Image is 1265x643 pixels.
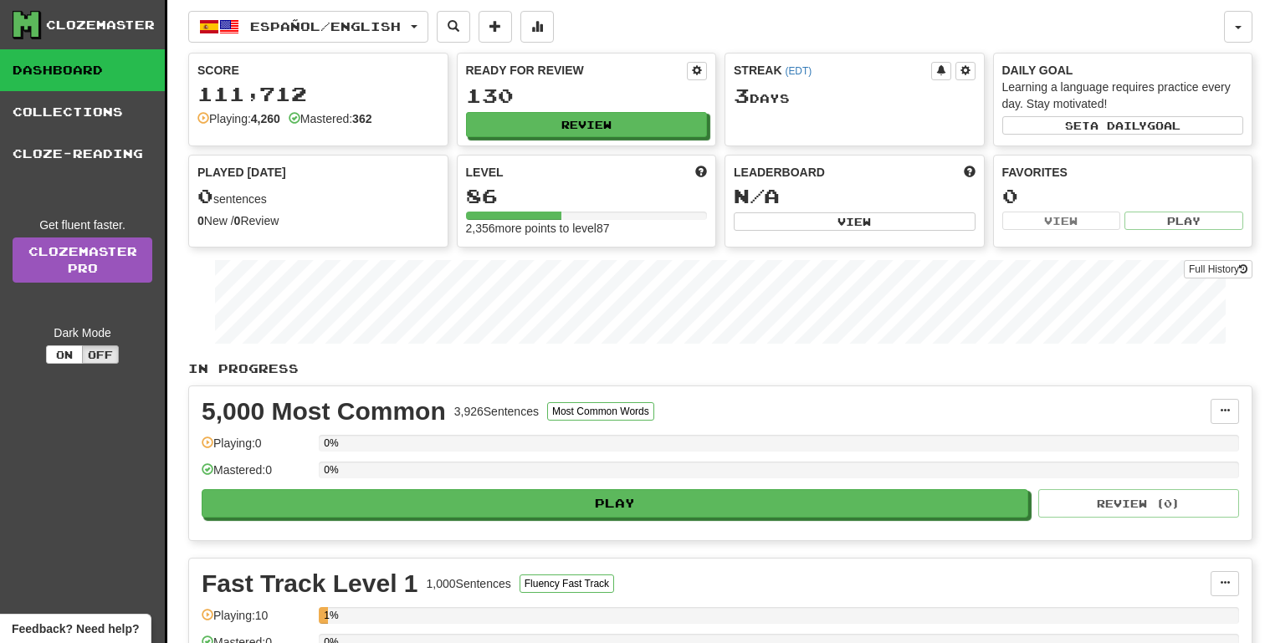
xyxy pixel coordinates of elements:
button: Seta dailygoal [1002,116,1244,135]
div: Playing: 0 [202,435,310,462]
div: Fast Track Level 1 [202,571,418,596]
div: Learning a language requires practice every day. Stay motivated! [1002,79,1244,112]
div: 5,000 Most Common [202,399,446,424]
strong: 0 [197,214,204,227]
button: Most Common Words [547,402,654,421]
button: More stats [520,11,554,43]
div: 0 [1002,186,1244,207]
span: Leaderboard [734,164,825,181]
div: Mastered: 0 [202,462,310,489]
strong: 362 [352,112,371,125]
div: Favorites [1002,164,1244,181]
span: Level [466,164,504,181]
button: Add sentence to collection [479,11,512,43]
button: Search sentences [437,11,470,43]
div: 111,712 [197,84,439,105]
span: Open feedback widget [12,620,139,637]
span: This week in points, UTC [964,164,976,181]
span: 0 [197,184,213,207]
div: Day s [734,85,976,107]
button: Review [466,112,708,137]
span: N/A [734,184,780,207]
span: Score more points to level up [695,164,707,181]
a: ClozemasterPro [13,237,152,283]
button: Fluency Fast Track [520,574,614,593]
button: Full History [1184,260,1252,278]
div: Get fluent faster. [13,217,152,233]
div: 3,926 Sentences [454,403,539,420]
button: Off [82,345,119,364]
div: Daily Goal [1002,62,1244,79]
div: Ready for Review [466,62,688,79]
p: In Progress [188,360,1252,377]
div: 1% [324,607,328,624]
strong: 4,260 [251,112,280,125]
div: 86 [466,186,708,207]
button: On [46,345,83,364]
button: Play [1124,212,1243,230]
span: Played [DATE] [197,164,286,181]
div: Playing: 10 [202,607,310,635]
button: Play [202,489,1028,518]
div: Score [197,62,439,79]
span: Español / English [250,19,401,33]
a: (EDT) [785,65,812,77]
span: 3 [734,84,750,107]
div: Clozemaster [46,17,155,33]
div: 2,356 more points to level 87 [466,220,708,237]
span: a daily [1090,120,1147,131]
div: sentences [197,186,439,207]
strong: 0 [234,214,241,227]
div: Streak [734,62,931,79]
button: View [1002,212,1121,230]
button: Review (0) [1038,489,1239,518]
div: 130 [466,85,708,106]
div: Dark Mode [13,324,152,341]
div: Mastered: [289,110,372,127]
div: 1,000 Sentences [427,575,511,592]
button: Español/English [188,11,428,43]
div: New / Review [197,212,439,229]
button: View [734,212,976,231]
div: Playing: [197,110,280,127]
